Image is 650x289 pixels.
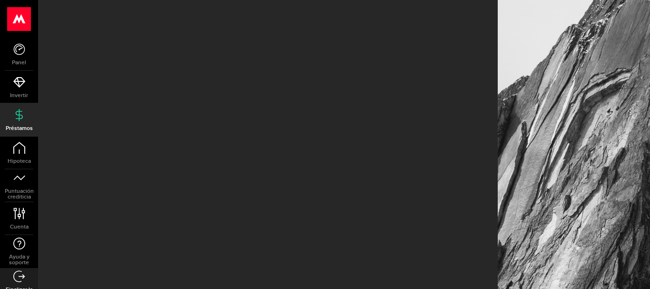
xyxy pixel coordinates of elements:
font: Préstamos [6,125,33,132]
font: Cuenta [10,223,29,230]
button: Abrir el widget de chat LiveChat [8,4,36,32]
font: Ayuda y soporte [9,253,30,266]
font: Invertir [10,92,28,99]
font: Hipoteca [8,158,31,165]
font: Puntuación crediticia [5,188,34,200]
font: Panel [12,59,26,66]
